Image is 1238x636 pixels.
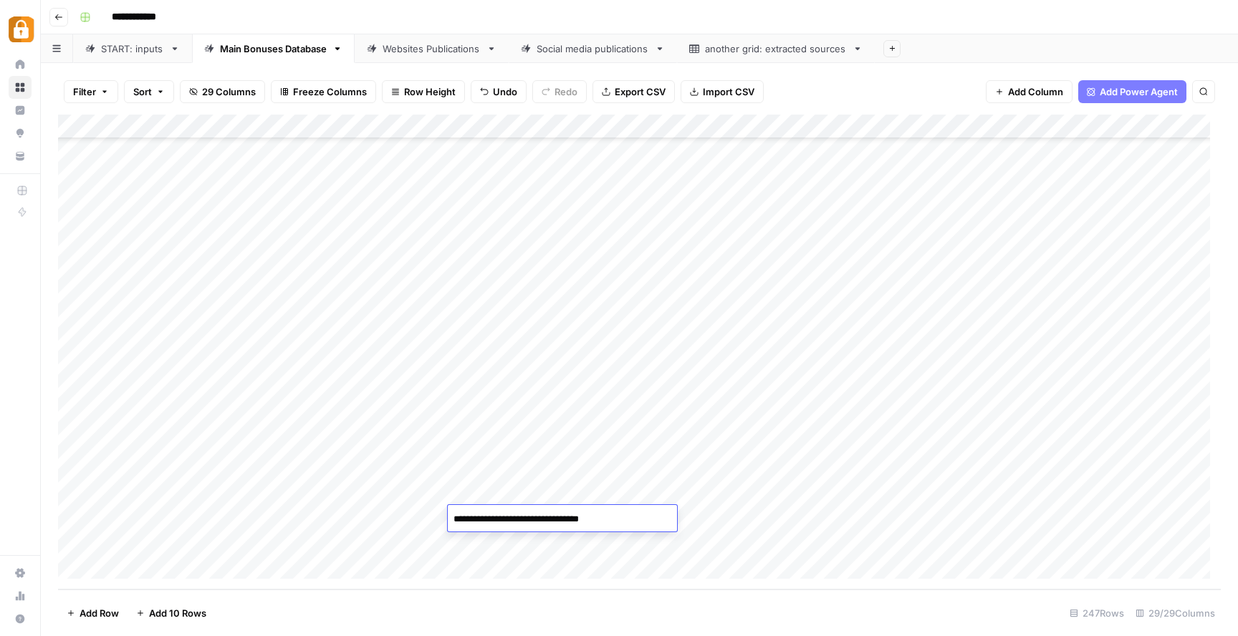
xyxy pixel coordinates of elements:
button: Add Column [986,80,1073,103]
div: 29/29 Columns [1130,602,1221,625]
div: START: inputs [101,42,164,56]
span: Add Power Agent [1100,85,1178,99]
span: 29 Columns [202,85,256,99]
a: Social media publications [509,34,677,63]
button: Add Power Agent [1078,80,1186,103]
button: Undo [471,80,527,103]
a: START: inputs [73,34,192,63]
button: Import CSV [681,80,764,103]
span: Undo [493,85,517,99]
a: Opportunities [9,122,32,145]
a: another grid: extracted sources [677,34,875,63]
button: Help + Support [9,607,32,630]
button: Filter [64,80,118,103]
span: Redo [555,85,577,99]
span: Freeze Columns [293,85,367,99]
span: Import CSV [703,85,754,99]
div: Main Bonuses Database [220,42,327,56]
button: Redo [532,80,587,103]
a: Your Data [9,145,32,168]
a: Insights [9,99,32,122]
a: Browse [9,76,32,99]
button: Add 10 Rows [128,602,215,625]
a: Websites Publications [355,34,509,63]
span: Add Column [1008,85,1063,99]
button: Freeze Columns [271,80,376,103]
span: Export CSV [615,85,666,99]
div: Websites Publications [383,42,481,56]
span: Sort [133,85,152,99]
div: 247 Rows [1064,602,1130,625]
button: Export CSV [592,80,675,103]
span: Row Height [404,85,456,99]
a: Home [9,53,32,76]
button: Row Height [382,80,465,103]
button: 29 Columns [180,80,265,103]
button: Add Row [58,602,128,625]
span: Add 10 Rows [149,606,206,620]
div: Social media publications [537,42,649,56]
button: Workspace: Adzz [9,11,32,47]
a: Usage [9,584,32,607]
div: another grid: extracted sources [705,42,847,56]
span: Filter [73,85,96,99]
button: Sort [124,80,174,103]
span: Add Row [80,606,119,620]
a: Main Bonuses Database [192,34,355,63]
img: Adzz Logo [9,16,34,42]
a: Settings [9,562,32,584]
